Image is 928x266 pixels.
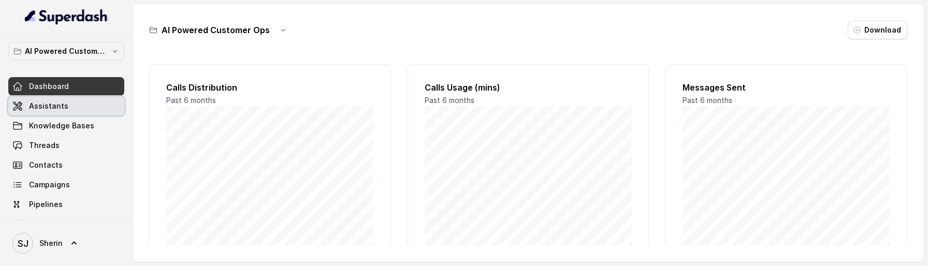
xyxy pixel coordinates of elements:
[8,215,124,233] a: Integrations
[166,96,216,105] span: Past 6 months
[29,219,74,229] span: Integrations
[8,116,124,135] a: Knowledge Bases
[8,195,124,214] a: Pipelines
[8,97,124,115] a: Assistants
[8,229,124,258] a: Sherin
[8,156,124,174] a: Contacts
[425,81,632,94] h2: Calls Usage (mins)
[29,180,70,190] span: Campaigns
[25,45,108,57] p: AI Powered Customer Ops
[162,24,270,36] h3: AI Powered Customer Ops
[29,121,94,131] span: Knowledge Bases
[683,81,890,94] h2: Messages Sent
[18,238,28,249] text: SJ
[39,238,63,248] span: Sherin
[25,8,108,25] img: light.svg
[29,160,63,170] span: Contacts
[8,175,124,194] a: Campaigns
[166,81,374,94] h2: Calls Distribution
[683,96,732,105] span: Past 6 months
[425,96,474,105] span: Past 6 months
[848,21,907,39] button: Download
[29,101,68,111] span: Assistants
[8,136,124,155] a: Threads
[29,81,69,92] span: Dashboard
[8,42,124,61] button: AI Powered Customer Ops
[29,140,60,151] span: Threads
[8,77,124,96] a: Dashboard
[29,199,63,210] span: Pipelines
